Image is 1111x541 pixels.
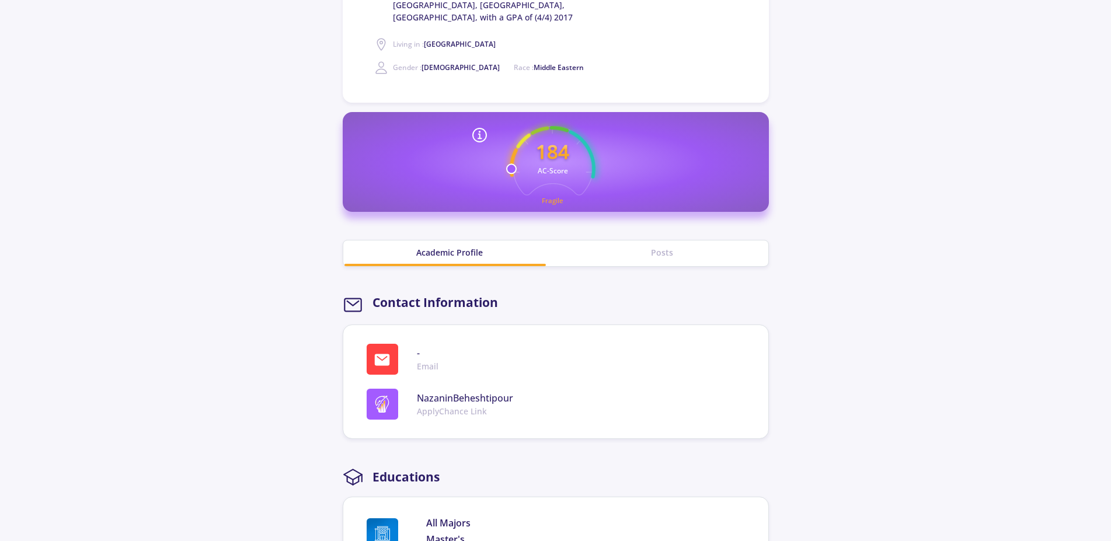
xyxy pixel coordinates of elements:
span: Living in : [393,39,496,49]
span: Race : [514,62,584,72]
span: [DEMOGRAPHIC_DATA] [422,62,500,72]
span: All Majors [426,516,749,530]
span: - [417,346,438,360]
h2: Educations [372,470,440,484]
span: Gender : [393,62,500,72]
img: logo [374,396,391,413]
span: [GEOGRAPHIC_DATA] [424,39,496,49]
text: 184 [536,138,569,165]
span: NazaninBeheshtipour [417,391,513,405]
span: Email [417,360,438,372]
span: ApplyChance Link [417,405,513,417]
div: Academic Profile [343,246,556,259]
text: Fragile [542,196,563,205]
span: Middle Eastern [534,62,584,72]
div: Posts [556,246,768,259]
text: AC-Score [538,166,568,176]
h2: Contact Information [372,295,498,310]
